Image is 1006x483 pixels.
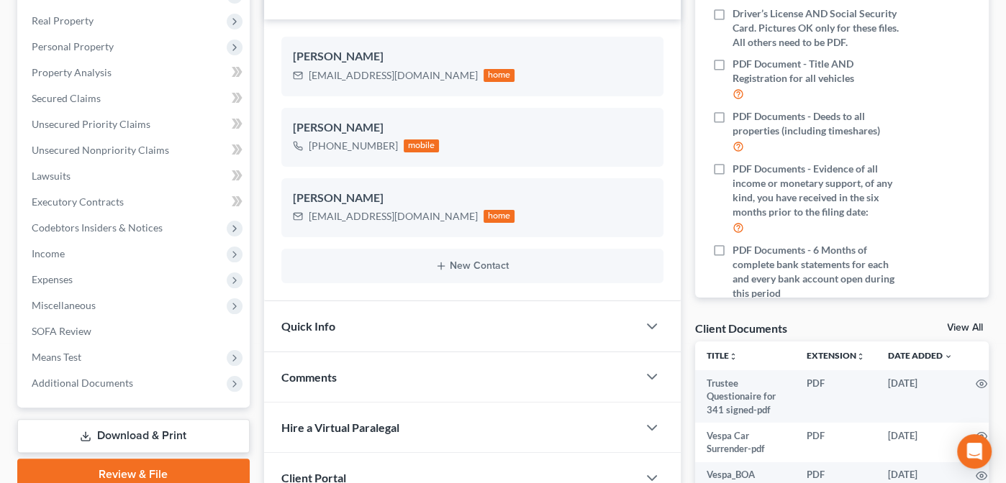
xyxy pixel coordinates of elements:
div: [EMAIL_ADDRESS][DOMAIN_NAME] [309,68,478,83]
div: Client Documents [695,321,787,336]
td: Vespa Car Surrender-pdf [695,423,795,462]
a: Unsecured Nonpriority Claims [20,137,250,163]
i: unfold_more [729,352,738,361]
button: New Contact [293,260,652,272]
div: mobile [404,139,440,152]
a: Extensionunfold_more [807,350,865,361]
td: PDF [795,423,876,462]
span: Codebtors Insiders & Notices [32,221,163,234]
span: Unsecured Nonpriority Claims [32,144,169,156]
a: Executory Contracts [20,189,250,215]
a: Date Added expand_more [888,350,953,361]
div: [PHONE_NUMBER] [309,139,398,153]
span: PDF Document - Title AND Registration for all vehicles [733,57,903,86]
span: Hire a Virtual Paralegal [281,420,399,434]
td: PDF [795,370,876,423]
span: Means Test [32,351,81,363]
div: [PERSON_NAME] [293,190,652,207]
td: Trustee Questionaire for 341 signed-pdf [695,370,795,423]
span: Comments [281,370,337,384]
div: [PERSON_NAME] [293,119,652,137]
a: Download & Print [17,419,250,453]
td: [DATE] [876,370,964,423]
a: SOFA Review [20,318,250,344]
span: PDF Documents - Evidence of all income or monetary support, of any kind, you have received in the... [733,162,903,219]
div: home [484,210,515,223]
span: Expenses [32,273,73,285]
span: Unsecured Priority Claims [32,118,150,130]
td: [DATE] [876,423,964,462]
a: Titleunfold_more [707,350,738,361]
i: unfold_more [856,352,865,361]
i: expand_more [944,352,953,361]
div: [EMAIL_ADDRESS][DOMAIN_NAME] [309,209,478,224]
a: Unsecured Priority Claims [20,111,250,137]
span: Income [32,247,65,259]
span: SOFA Review [32,325,91,337]
a: Lawsuits [20,163,250,189]
span: Quick Info [281,319,335,333]
div: [PERSON_NAME] [293,48,652,65]
span: Additional Documents [32,377,133,389]
span: Executory Contracts [32,195,124,208]
a: View All [947,323,983,333]
span: Real Property [32,14,94,27]
a: Secured Claims [20,86,250,111]
span: PDF Documents - Deeds to all properties (including timeshares) [733,109,903,138]
a: Property Analysis [20,60,250,86]
span: Personal Property [32,40,114,52]
span: Driver’s License AND Social Security Card. Pictures OK only for these files. All others need to b... [733,6,903,50]
span: Property Analysis [32,66,112,78]
span: Secured Claims [32,92,101,104]
div: Open Intercom Messenger [957,434,992,469]
span: Lawsuits [32,170,71,182]
div: home [484,69,515,82]
span: PDF Documents - 6 Months of complete bank statements for each and every bank account open during ... [733,243,903,300]
span: Miscellaneous [32,299,96,311]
